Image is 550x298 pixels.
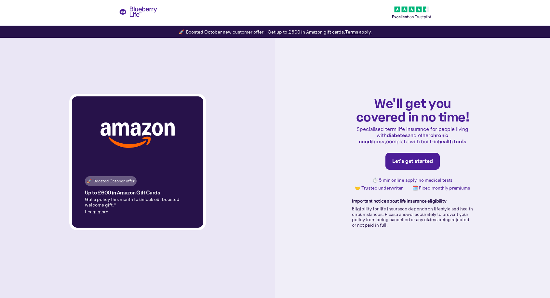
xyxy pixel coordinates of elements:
[85,197,190,208] p: Get a policy this month to unlock our boosted welcome gift.*
[385,153,440,170] a: Let's get started
[352,198,447,204] strong: Important notice about life insurance eligibility
[87,178,135,184] div: 🚀 Boosted October offer
[352,206,473,228] p: Eligibility for life insurance depends on lifestyle and health circumstances. Please answer accur...
[355,185,403,191] p: 🤝 Trusted underwriter
[352,126,473,145] p: Specialised term life insurance for people living with and other complete with built-in
[85,209,108,215] a: Learn more
[372,177,452,183] p: ⏱️ 5 min online apply, no medical tests
[85,190,160,195] h4: Up to £600 in Amazon Gift Cards
[345,29,372,35] a: Terms apply.
[359,132,448,145] strong: chronic conditions,
[412,185,470,191] p: 🗓️ Fixed monthly premiums
[352,96,473,123] h1: We'll get you covered in no time!
[438,138,466,145] strong: health tools
[392,158,433,164] div: Let's get started
[179,29,372,35] div: 🚀 Boosted October new customer offer - Get up to £600 in Amazon gift cards.
[387,132,408,138] strong: diabetes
